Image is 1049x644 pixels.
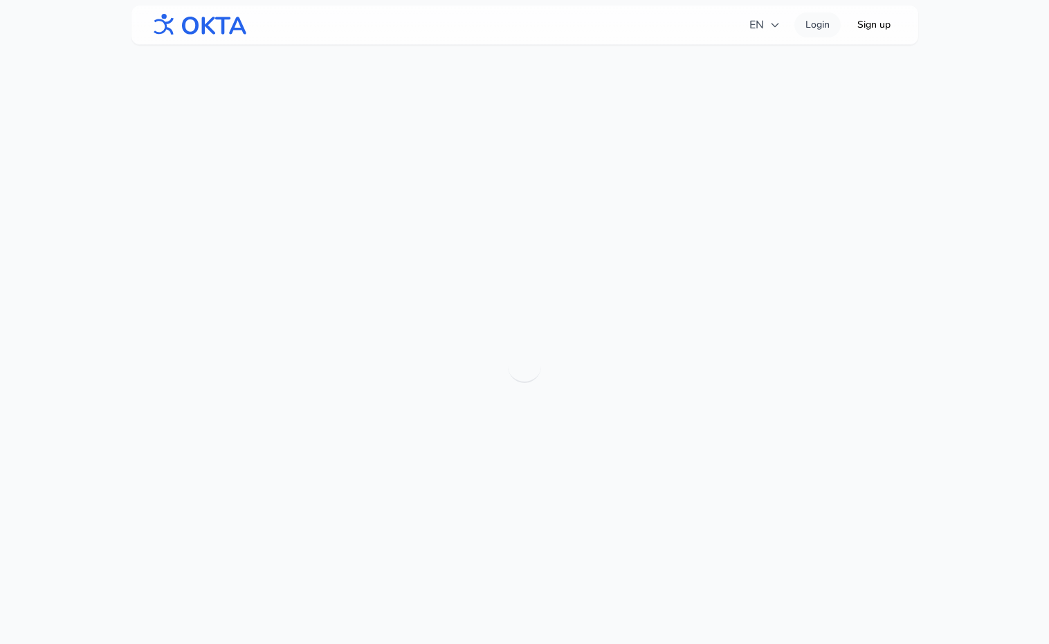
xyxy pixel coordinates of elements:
[148,7,248,43] img: OKTA logo
[846,12,902,37] a: Sign up
[741,11,789,39] button: EN
[749,17,781,33] span: EN
[794,12,841,37] a: Login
